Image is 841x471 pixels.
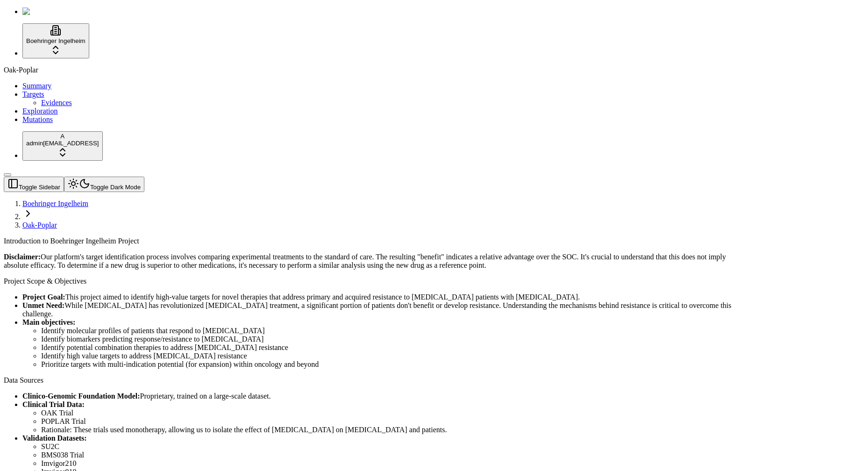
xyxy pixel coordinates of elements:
[22,434,87,442] strong: Validation Datasets:
[22,221,57,229] a: Oak-Poplar
[22,115,53,123] a: Mutations
[22,7,58,16] img: Numenos
[22,131,103,161] button: Aadmin[EMAIL_ADDRESS]
[22,293,65,301] strong: Project Goal:
[26,140,43,147] span: admin
[22,107,58,115] a: Exploration
[41,352,748,360] li: Identify high value targets to address [MEDICAL_DATA] resistance
[22,318,75,326] strong: Main objectives:
[43,140,99,147] span: [EMAIL_ADDRESS]
[22,23,89,58] button: Boehringer Ingelheim
[22,400,85,408] strong: Clinical Trial Data:
[4,253,41,261] strong: Disclaimer:
[4,253,748,270] p: Our platform's target identification process involves comparing experimental treatments to the st...
[26,37,86,44] span: Boehringer Ingelheim
[41,360,748,369] li: Prioritize targets with multi-indication potential (for expansion) within oncology and beyond
[4,200,748,229] nav: breadcrumb
[41,417,748,426] li: POPLAR Trial
[4,173,11,176] button: Toggle Sidebar
[22,200,88,207] a: Boehringer Ingelheim
[90,184,141,191] span: Toggle Dark Mode
[41,409,748,417] li: OAK Trial
[19,184,60,191] span: Toggle Sidebar
[41,327,748,335] li: Identify molecular profiles of patients that respond to [MEDICAL_DATA]
[4,376,748,385] div: Data Sources
[4,277,748,285] div: Project Scope & Objectives
[22,82,51,90] a: Summary
[22,301,64,309] strong: Unmet Need:
[41,343,748,352] li: Identify potential combination therapies to address [MEDICAL_DATA] resistance
[22,392,140,400] strong: Clinico-Genomic Foundation Model:
[41,442,748,451] li: SU2C
[22,392,748,400] li: Proprietary, trained on a large-scale dataset.
[41,426,748,434] li: Rationale: These trials used monotherapy, allowing us to isolate the effect of [MEDICAL_DATA] on ...
[41,99,72,107] a: Evidences
[22,301,748,318] li: While [MEDICAL_DATA] has revolutionized [MEDICAL_DATA] treatment, a significant portion of patien...
[22,293,748,301] li: This project aimed to identify high-value targets for novel therapies that address primary and ac...
[41,459,748,468] li: Imvigor210
[22,90,44,98] a: Targets
[41,335,748,343] li: Identify biomarkers predicting response/resistance to [MEDICAL_DATA]
[64,177,144,192] button: Toggle Dark Mode
[4,237,748,245] div: Introduction to Boehringer Ingelheim Project
[41,451,748,459] li: BMS038 Trial
[4,177,64,192] button: Toggle Sidebar
[4,66,837,74] div: Oak-Poplar
[60,133,64,140] span: A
